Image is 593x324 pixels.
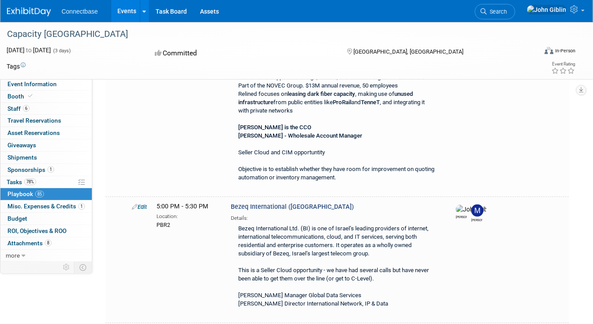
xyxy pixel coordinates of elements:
[353,48,463,55] span: [GEOGRAPHIC_DATA], [GEOGRAPHIC_DATA]
[0,103,92,115] a: Staff6
[551,62,575,66] div: Event Rating
[0,91,92,102] a: Booth
[555,47,575,54] div: In-Person
[6,252,20,259] span: more
[7,166,54,173] span: Sponsorships
[0,78,92,90] a: Event Information
[7,80,57,87] span: Event Information
[7,190,44,197] span: Playbook
[333,99,351,106] b: ProRail
[7,142,36,149] span: Giveaways
[231,54,440,186] div: Relined Fiber Network is a Dutch-based provider of dark fiber connectivity across [GEOGRAPHIC_DAT...
[7,117,61,124] span: Travel Reservations
[47,166,54,173] span: 1
[24,178,36,185] span: 78%
[78,203,85,210] span: 1
[0,225,92,237] a: ROI, Objectives & ROO
[0,139,92,151] a: Giveaways
[7,62,25,71] td: Tags
[456,214,467,219] div: John Giblin
[7,7,51,16] img: ExhibitDay
[0,152,92,164] a: Shipments
[74,262,92,273] td: Toggle Event Tabs
[156,220,218,229] div: PBR2
[231,212,440,222] div: Details:
[7,105,29,112] span: Staff
[59,262,74,273] td: Personalize Event Tab Strip
[487,8,507,15] span: Search
[7,215,27,222] span: Budget
[0,200,92,212] a: Misc. Expenses & Credits1
[7,93,34,100] span: Booth
[287,91,355,97] b: leasing dark fiber capacity
[0,237,92,249] a: Attachments8
[23,105,29,112] span: 6
[527,5,567,15] img: John Giblin
[471,204,484,217] img: Mary Ann Rose
[156,203,208,210] span: 5:00 PM - 5:30 PM
[456,205,487,214] img: John Giblin
[7,129,60,136] span: Asset Reservations
[152,46,333,61] div: Committed
[25,47,33,54] span: to
[238,132,362,139] b: [PERSON_NAME] - Wholesale Account Manager
[4,26,527,42] div: Capacity [GEOGRAPHIC_DATA]
[52,48,71,54] span: (3 days)
[7,154,37,161] span: Shipments
[0,188,92,200] a: Playbook85
[7,178,36,186] span: Tasks
[5,4,403,12] body: Rich Text Area. Press ALT-0 for help.
[361,99,380,106] b: TenneT
[475,4,515,19] a: Search
[132,204,147,210] a: Edit
[156,211,218,220] div: Location:
[7,227,66,234] span: ROI, Objectives & ROO
[545,47,553,54] img: Format-Inperson.png
[0,213,92,225] a: Budget
[231,203,354,211] span: Bezeq International ([GEOGRAPHIC_DATA])
[45,240,51,246] span: 8
[35,191,44,197] span: 85
[28,94,33,98] i: Booth reservation complete
[0,115,92,127] a: Travel Reservations
[7,240,51,247] span: Attachments
[231,222,440,312] div: Bezeq International Ltd. (BI) is one of Israel’s leading providers of internet, international tel...
[491,46,575,59] div: Event Format
[0,176,92,188] a: Tasks78%
[62,8,98,15] span: Connectbase
[7,47,51,54] span: [DATE] [DATE]
[7,203,85,210] span: Misc. Expenses & Credits
[238,124,311,131] b: [PERSON_NAME] is the CCO
[0,127,92,139] a: Asset Reservations
[0,250,92,262] a: more
[0,164,92,176] a: Sponsorships1
[471,217,482,222] div: Mary Ann Rose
